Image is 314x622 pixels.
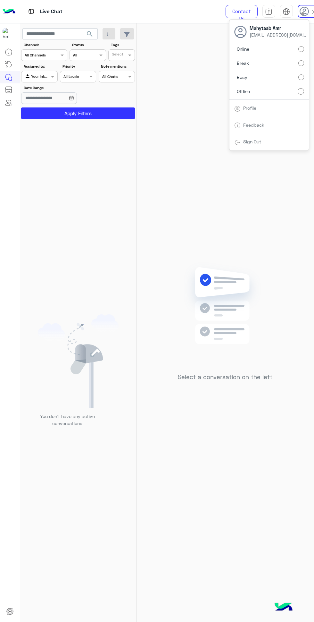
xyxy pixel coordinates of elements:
input: Break [298,60,304,66]
span: Online [237,46,249,52]
img: tab [234,122,241,129]
label: Note mentions [101,64,134,69]
img: tab [265,8,272,15]
label: Status [72,42,105,48]
label: Priority [62,64,95,69]
img: tab [234,106,241,112]
input: Busy [298,74,304,80]
span: Break [237,60,249,66]
img: tab [283,8,290,15]
input: Online [298,46,304,52]
label: Assigned to: [24,64,57,69]
img: Logo [3,5,15,18]
img: 1403182699927242 [3,28,14,39]
div: Select [111,51,123,59]
img: empty users [38,314,119,408]
span: Mahytaab Amr [250,25,307,31]
p: Live Chat [40,7,62,16]
button: Apply Filters [21,107,135,119]
img: no messages [179,262,271,369]
h5: Select a conversation on the left [178,373,272,381]
label: Channel: [24,42,67,48]
span: Offline [237,88,250,95]
span: [EMAIL_ADDRESS][DOMAIN_NAME] [250,31,307,38]
a: tab [262,5,275,18]
span: Busy [237,74,247,81]
a: Sign Out [243,139,261,144]
p: You don’t have any active conversations [35,413,100,427]
a: Profile [243,105,256,111]
input: Offline [298,88,304,95]
a: Feedback [243,122,264,128]
a: Contact Us [226,5,258,18]
img: hulul-logo.png [272,596,295,619]
label: Date Range [24,85,95,91]
label: Tags [111,42,134,48]
button: search [82,28,98,42]
span: search [86,30,94,38]
img: tab [27,7,35,15]
img: tab [234,139,241,146]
